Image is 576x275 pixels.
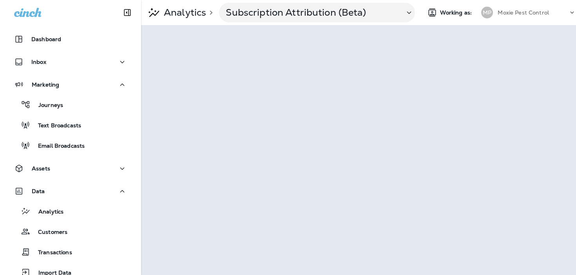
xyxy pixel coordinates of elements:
p: Journeys [31,102,63,109]
p: Customers [30,229,67,236]
p: Assets [32,165,50,172]
span: Working as: [440,9,473,16]
button: Collapse Sidebar [116,5,138,20]
button: Customers [8,223,133,240]
p: Marketing [32,81,59,88]
button: Email Broadcasts [8,137,133,154]
p: Inbox [31,59,46,65]
p: Transactions [30,249,72,257]
button: Marketing [8,77,133,92]
p: Moxie Pest Control [498,9,549,16]
p: Text Broadcasts [30,122,81,130]
button: Text Broadcasts [8,117,133,133]
p: Email Broadcasts [30,143,85,150]
button: Data [8,183,133,199]
button: Transactions [8,244,133,260]
p: Data [32,188,45,194]
button: Dashboard [8,31,133,47]
button: Analytics [8,203,133,219]
button: Inbox [8,54,133,70]
p: Analytics [161,7,206,18]
div: MP [481,7,493,18]
p: Analytics [31,208,63,216]
button: Assets [8,161,133,176]
p: Dashboard [31,36,61,42]
button: Journeys [8,96,133,113]
p: > [206,9,213,16]
p: Subscription Attribution (Beta) [226,7,398,18]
